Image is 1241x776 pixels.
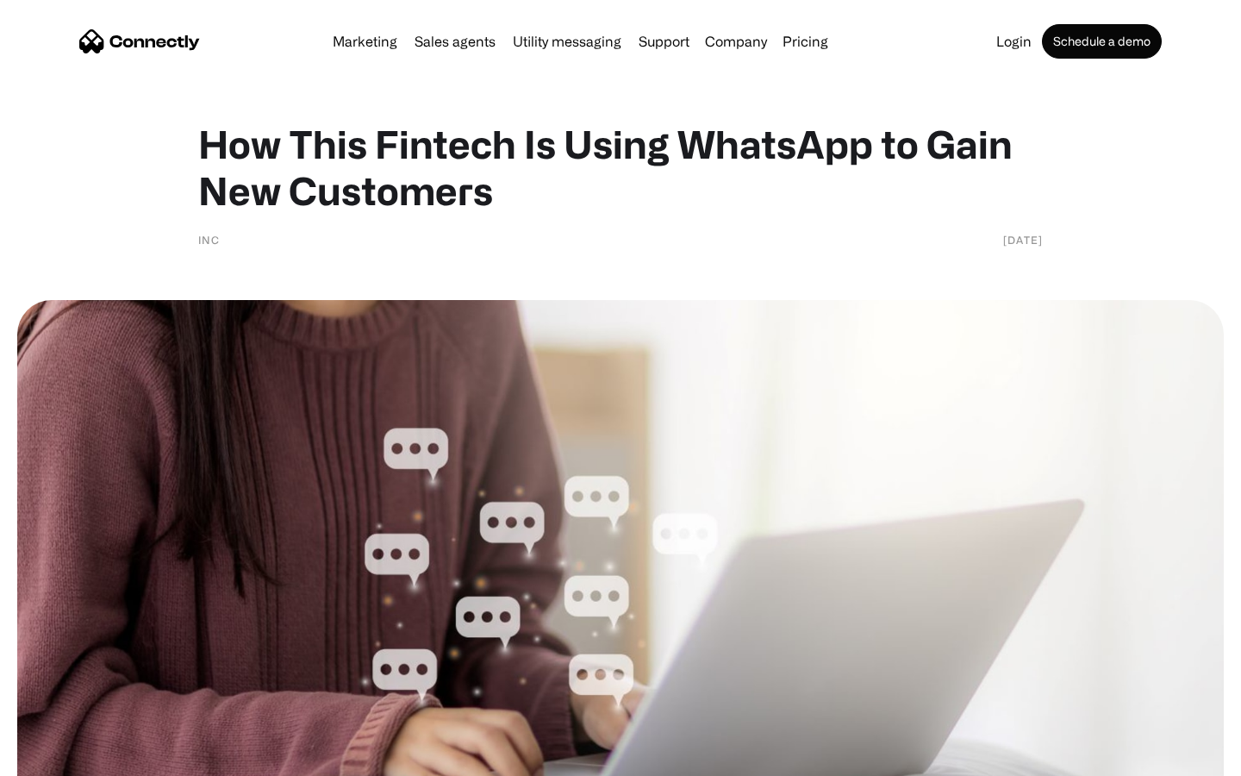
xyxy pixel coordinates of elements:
[34,746,103,770] ul: Language list
[705,29,767,53] div: Company
[776,34,835,48] a: Pricing
[198,121,1043,214] h1: How This Fintech Is Using WhatsApp to Gain New Customers
[1042,24,1162,59] a: Schedule a demo
[17,746,103,770] aside: Language selected: English
[408,34,502,48] a: Sales agents
[632,34,696,48] a: Support
[506,34,628,48] a: Utility messaging
[1003,231,1043,248] div: [DATE]
[326,34,404,48] a: Marketing
[989,34,1038,48] a: Login
[198,231,220,248] div: INC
